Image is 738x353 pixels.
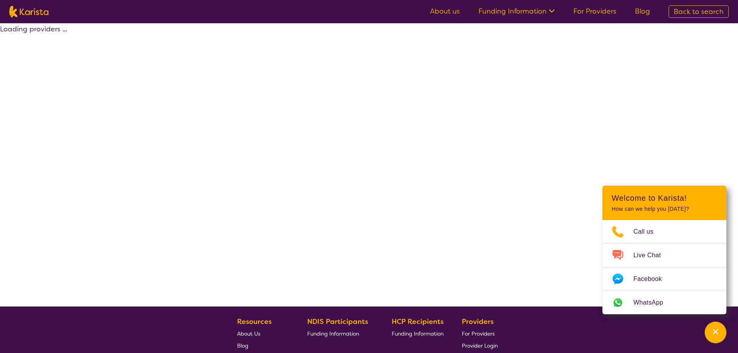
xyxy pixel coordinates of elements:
[462,342,498,349] span: Provider Login
[633,226,663,238] span: Call us
[633,273,671,285] span: Facebook
[674,7,724,16] span: Back to search
[602,186,726,314] div: Channel Menu
[307,330,359,337] span: Funding Information
[612,193,717,203] h2: Welcome to Karista!
[430,7,460,16] a: About us
[237,330,260,337] span: About Us
[307,317,368,326] b: NDIS Participants
[669,5,729,18] a: Back to search
[462,327,498,339] a: For Providers
[237,317,272,326] b: Resources
[392,317,444,326] b: HCP Recipients
[237,339,289,351] a: Blog
[705,322,726,343] button: Channel Menu
[478,7,555,16] a: Funding Information
[633,250,670,261] span: Live Chat
[602,291,726,314] a: Web link opens in a new tab.
[9,6,48,17] img: Karista logo
[462,317,494,326] b: Providers
[602,220,726,314] ul: Choose channel
[237,327,289,339] a: About Us
[392,330,444,337] span: Funding Information
[573,7,616,16] a: For Providers
[237,342,248,349] span: Blog
[612,206,717,212] p: How can we help you [DATE]?
[633,297,673,308] span: WhatsApp
[307,327,374,339] a: Funding Information
[462,339,498,351] a: Provider Login
[462,330,495,337] span: For Providers
[392,327,444,339] a: Funding Information
[635,7,650,16] a: Blog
